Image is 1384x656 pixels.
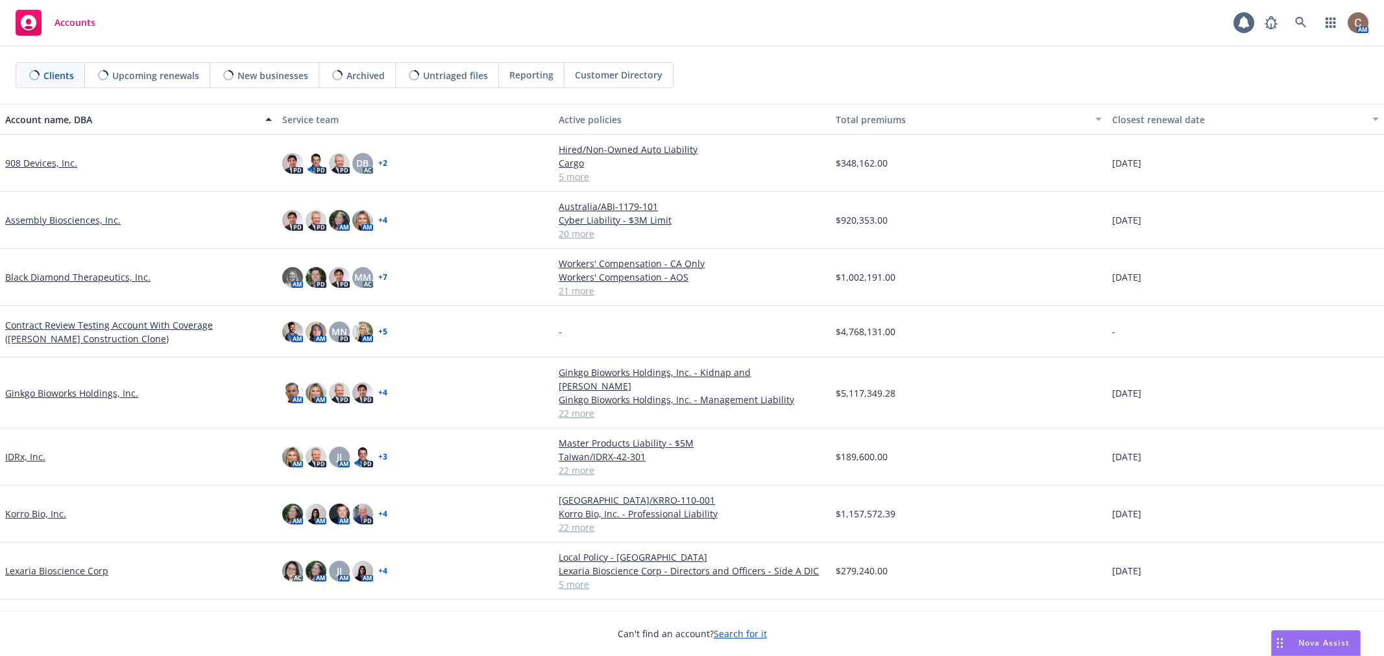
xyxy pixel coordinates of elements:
span: - [1112,325,1115,338]
a: 21 more [559,284,825,298]
span: $920,353.00 [836,213,888,227]
a: Search for it [714,627,767,640]
a: 908 Devices, Inc. [5,156,77,170]
img: photo [282,382,303,403]
img: photo [352,561,373,581]
button: Total premiums [831,104,1108,135]
a: Workers' Compensation - AOS [559,270,825,284]
span: [DATE] [1112,450,1141,463]
span: $1,002,191.00 [836,270,895,284]
a: Cyber Liability - $3M Limit [559,213,825,227]
a: 22 more [559,406,825,420]
a: Search [1288,10,1314,36]
a: Ginkgo Bioworks Holdings, Inc. - Kidnap and [PERSON_NAME] [559,366,825,393]
div: Closest renewal date [1112,113,1365,126]
span: DB [356,156,369,170]
span: - [559,325,562,338]
span: [DATE] [1112,507,1141,521]
a: Taiwan/IDRX-42-301 [559,450,825,463]
span: New businesses [237,69,308,82]
a: + 4 [378,389,387,397]
span: $1,157,572.39 [836,507,895,521]
img: photo [282,210,303,231]
a: Contract Review Testing Account With Coverage ([PERSON_NAME] Construction Clone) [5,318,272,346]
a: + 3 [378,453,387,461]
span: [DATE] [1112,564,1141,578]
span: $279,240.00 [836,564,888,578]
img: photo [282,267,303,288]
img: photo [352,447,373,467]
span: $4,768,131.00 [836,325,895,338]
a: Lexaria Bioscience Corp - Directors and Officers - Side A DIC [559,564,825,578]
button: Nova Assist [1271,630,1361,656]
img: photo [329,210,350,231]
a: + 7 [378,274,387,281]
a: + 4 [378,510,387,518]
a: Hired/Non-Owned Auto Liability [559,143,825,156]
span: [DATE] [1112,156,1141,170]
img: photo [282,153,303,174]
img: photo [282,447,303,467]
a: + 4 [378,567,387,575]
img: photo [329,153,350,174]
span: Untriaged files [423,69,488,82]
span: MM [354,270,371,284]
span: [DATE] [1112,213,1141,227]
button: Active policies [553,104,831,135]
a: Master Products Liability - $5M [559,436,825,450]
span: Accounts [55,18,95,28]
span: Can't find an account? [618,627,767,640]
a: Ginkgo Bioworks Holdings, Inc. - Management Liability [559,393,825,406]
a: Report a Bug [1258,10,1284,36]
a: Korro Bio, Inc. [5,507,66,521]
span: MN [332,325,347,338]
img: photo [352,210,373,231]
span: [DATE] [1112,270,1141,284]
a: Korro Bio, Inc. - Professional Liability [559,507,825,521]
a: Accounts [10,5,101,41]
span: Archived [346,69,385,82]
span: Customer Directory [575,68,662,82]
div: Account name, DBA [5,113,258,126]
div: Total premiums [836,113,1088,126]
a: Cargo [559,156,825,170]
img: photo [306,447,326,467]
span: Upcoming renewals [112,69,199,82]
button: Service team [277,104,554,135]
img: photo [306,382,326,403]
a: [GEOGRAPHIC_DATA]/KRRO-110-001 [559,493,825,507]
img: photo [282,561,303,581]
span: [DATE] [1112,386,1141,400]
img: photo [329,504,350,524]
span: Nova Assist [1298,637,1350,648]
a: Australia/ABI-1179-101 [559,200,825,213]
img: photo [306,561,326,581]
a: 5 more [559,170,825,183]
a: + 2 [378,159,387,167]
a: 22 more [559,463,825,477]
img: photo [282,322,303,342]
a: Lexaria Bioscience Corp [5,564,108,578]
a: IDRx, Inc. [5,450,45,463]
a: 5 more [559,578,825,591]
img: photo [1348,12,1368,33]
button: Closest renewal date [1107,104,1384,135]
a: 22 more [559,521,825,534]
a: Ginkgo Bioworks Holdings, Inc. [5,386,138,400]
span: Clients [43,69,74,82]
a: Assembly Biosciences, Inc. [5,213,121,227]
img: photo [306,322,326,342]
span: JJ [337,564,342,578]
a: Black Diamond Therapeutics, Inc. [5,270,151,284]
a: + 5 [378,328,387,336]
img: photo [329,267,350,288]
img: photo [352,382,373,403]
img: photo [352,504,373,524]
img: photo [306,504,326,524]
img: photo [352,322,373,342]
